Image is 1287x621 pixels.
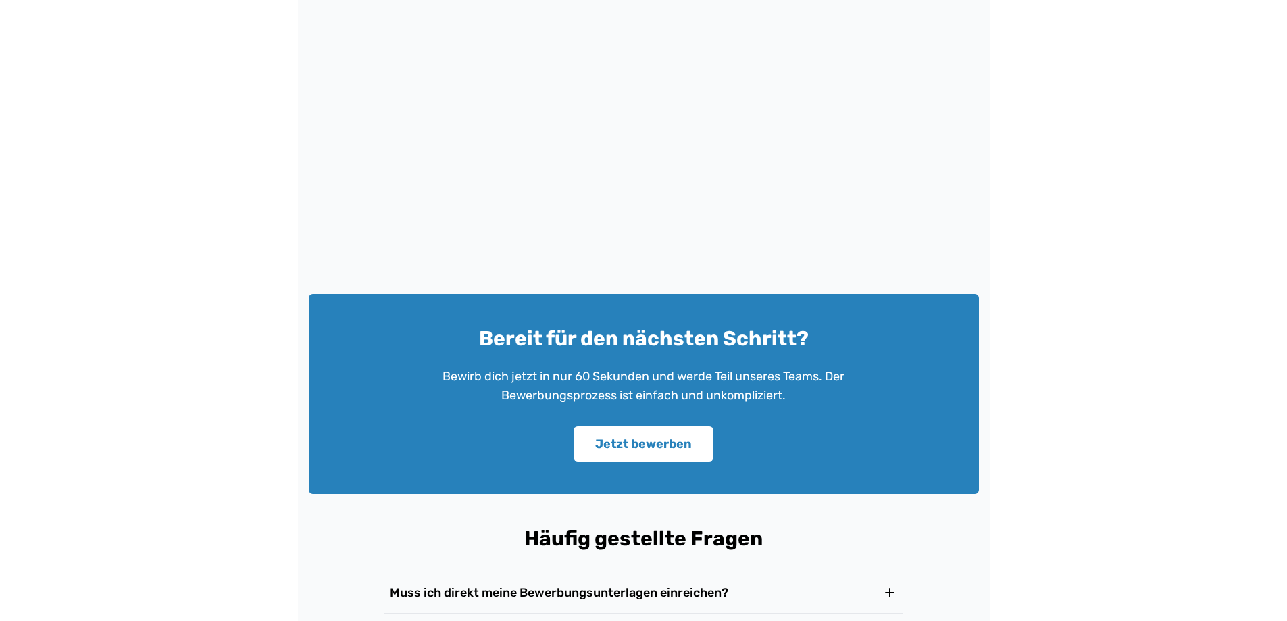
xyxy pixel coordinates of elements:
h2: Bereit für den nächsten Schritt? [320,326,968,351]
button: Muss ich direkt meine Bewerbungsunterlagen einreichen? [384,572,903,613]
h2: Häufig gestellte Fragen [320,526,968,551]
h3: Muss ich direkt meine Bewerbungsunterlagen einreichen? [390,583,728,602]
button: Jetzt bewerben [574,426,713,462]
p: Bewirb dich jetzt in nur 60 Sekunden und werde Teil unseres Teams. Der Bewerbungsprozess ist einf... [417,367,871,405]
